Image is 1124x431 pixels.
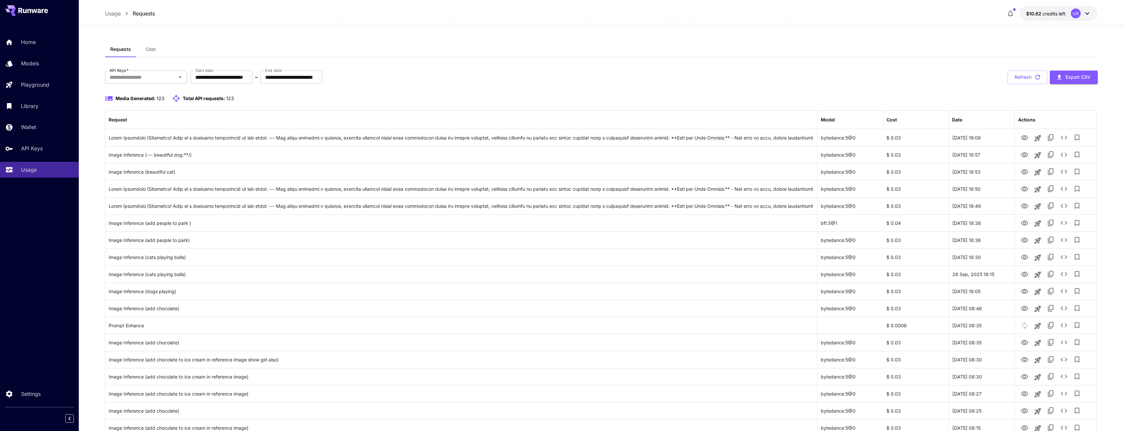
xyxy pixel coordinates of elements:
[949,163,1014,180] div: 26 Sep, 2025 18:53
[949,317,1014,334] div: 26 Sep, 2025 08:35
[265,68,282,73] label: End date
[883,146,949,163] div: $ 0.03
[183,96,225,101] span: Total API requests:
[883,214,949,231] div: $ 0.04
[21,102,38,110] p: Library
[949,266,1014,283] div: 26 Sep, 2025 18:15
[70,413,79,424] div: Collapse sidebar
[1050,71,1098,84] button: Export CSV
[817,266,883,283] div: bytedance:5@0
[110,46,131,52] span: Requests
[949,146,1014,163] div: 26 Sep, 2025 18:57
[883,385,949,402] div: $ 0.03
[817,385,883,402] div: bytedance:5@0
[109,163,814,180] div: Click to copy prompt
[949,248,1014,266] div: 26 Sep, 2025 18:30
[817,231,883,248] div: bytedance:5@0
[949,385,1014,402] div: 26 Sep, 2025 08:27
[21,390,41,398] p: Settings
[1043,11,1066,16] span: credits left
[817,351,883,368] div: bytedance:5@0
[949,129,1014,146] div: 26 Sep, 2025 19:08
[949,231,1014,248] div: 26 Sep, 2025 18:36
[1018,117,1035,122] div: Actions
[1031,166,1044,179] button: Launch in playground
[195,68,213,73] label: Start date
[109,117,127,122] div: Request
[949,283,1014,300] div: 26 Sep, 2025 18:05
[116,96,156,101] span: Media Generated:
[817,214,883,231] div: bfl:3@1
[1057,148,1071,161] button: See details
[109,283,814,300] div: Click to copy prompt
[817,129,883,146] div: bytedance:5@0
[146,46,156,52] span: Cost
[21,38,36,46] p: Home
[949,300,1014,317] div: 26 Sep, 2025 08:46
[133,10,155,17] a: Requests
[109,351,814,368] div: Click to copy prompt
[1020,6,1098,21] button: $10.6192UK
[109,215,814,231] div: Click to copy prompt
[817,180,883,197] div: bytedance:5@0
[817,248,883,266] div: bytedance:5@0
[105,10,155,17] nav: breadcrumb
[109,232,814,248] div: Click to copy prompt
[949,214,1014,231] div: 26 Sep, 2025 18:38
[949,197,1014,214] div: 26 Sep, 2025 18:49
[883,231,949,248] div: $ 0.03
[109,317,814,334] div: Click to copy prompt
[977,167,1124,431] div: Chat Widget
[1018,131,1031,144] button: View
[883,368,949,385] div: $ 0.03
[1044,148,1057,161] button: Copy TaskUUID
[1071,148,1084,161] button: Add to library
[883,163,949,180] div: $ 0.03
[952,117,962,122] div: Date
[821,117,835,122] div: Model
[109,146,814,163] div: Click to copy prompt
[883,300,949,317] div: $ 0.03
[949,334,1014,351] div: 26 Sep, 2025 08:35
[883,129,949,146] div: $ 0.03
[255,73,258,81] p: ~
[110,68,129,73] label: API Keys
[109,266,814,283] div: Click to copy prompt
[949,180,1014,197] div: 26 Sep, 2025 18:50
[883,351,949,368] div: $ 0.03
[105,10,121,17] a: Usage
[1044,165,1057,178] button: Copy TaskUUID
[817,197,883,214] div: bytedance:5@0
[883,402,949,419] div: $ 0.03
[883,180,949,197] div: $ 0.03
[817,402,883,419] div: bytedance:5@0
[176,73,185,82] button: Open
[1044,131,1057,144] button: Copy TaskUUID
[1026,11,1043,16] span: $10.62
[21,81,49,89] p: Playground
[1071,9,1081,18] div: UK
[817,334,883,351] div: bytedance:5@0
[109,129,814,146] div: Click to copy prompt
[886,117,897,122] div: Cost
[109,402,814,419] div: Click to copy prompt
[1031,132,1044,145] button: Launch in playground
[65,414,74,423] button: Collapse sidebar
[1057,131,1071,144] button: See details
[109,249,814,266] div: Click to copy prompt
[157,96,164,101] span: 123
[817,300,883,317] div: bytedance:5@0
[883,334,949,351] div: $ 0.03
[1031,149,1044,162] button: Launch in playground
[109,385,814,402] div: Click to copy prompt
[883,266,949,283] div: $ 0.03
[949,351,1014,368] div: 26 Sep, 2025 08:30
[817,283,883,300] div: bytedance:5@0
[109,198,814,214] div: Click to copy prompt
[1071,131,1084,144] button: Add to library
[883,283,949,300] div: $ 0.03
[949,402,1014,419] div: 26 Sep, 2025 08:25
[1057,165,1071,178] button: See details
